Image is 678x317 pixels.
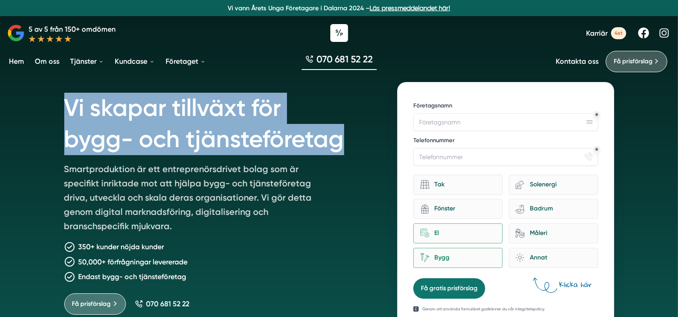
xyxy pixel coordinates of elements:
[164,50,208,73] a: Företaget
[135,300,190,308] a: 070 681 52 22
[79,256,188,268] p: 50,000+ förfrågningar levererade
[146,300,190,308] span: 070 681 52 22
[29,24,116,35] p: 5 av 5 från 150+ omdömen
[79,271,187,282] p: Endast bygg- och tjänsteföretag
[413,148,598,166] input: Telefonnummer
[413,113,598,131] input: Företagsnamn
[113,50,157,73] a: Kundcase
[302,53,377,70] a: 070 681 52 22
[413,278,485,299] button: Få gratis prisförslag
[595,113,599,116] div: Obligatoriskt
[64,162,321,237] p: Smartproduktion är ett entreprenörsdrivet bolag som är specifikt inriktade mot att hjälpa bygg- o...
[7,50,26,73] a: Hem
[614,57,653,66] span: Få prisförslag
[64,82,376,162] h1: Vi skapar tillväxt för bygg- och tjänsteföretag
[413,102,598,111] label: Företagsnamn
[317,53,373,66] span: 070 681 52 22
[422,306,545,312] p: Genom att använda formuläret godkänner du vår integritetspolicy.
[370,4,450,12] a: Läs pressmeddelandet här!
[72,299,111,309] span: Få prisförslag
[413,136,598,146] label: Telefonnummer
[595,148,599,151] div: Obligatoriskt
[606,51,667,72] a: Få prisförslag
[556,57,599,66] a: Kontakta oss
[611,27,626,39] span: 4st
[586,27,626,39] a: Karriär 4st
[4,4,674,12] p: Vi vann Årets Unga Företagare i Dalarna 2024 –
[68,50,106,73] a: Tjänster
[64,293,126,315] a: Få prisförslag
[33,50,61,73] a: Om oss
[79,241,164,252] p: 350+ kunder nöjda kunder
[586,29,607,37] span: Karriär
